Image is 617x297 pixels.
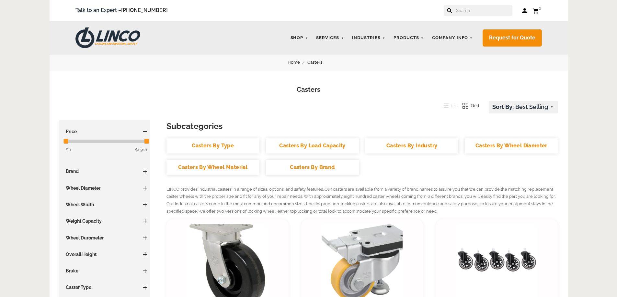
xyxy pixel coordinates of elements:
[75,6,168,15] span: Talk to an Expert –
[135,146,147,154] span: $1500
[429,32,476,44] a: Company Info
[166,138,259,154] a: Casters By Type
[539,6,541,11] span: 0
[455,5,512,16] input: Search
[438,101,458,111] button: List
[166,160,259,175] a: Casters By Wheel Material
[63,284,147,291] h3: Caster Type
[121,7,168,13] a: [PHONE_NUMBER]
[313,32,347,44] a: Services
[63,128,147,135] h3: Price
[266,160,359,175] a: Casters By Brand
[63,218,147,224] h3: Weight Capacity
[63,201,147,208] h3: Wheel Width
[166,186,558,215] p: LINCO provides industrial casters in a range of sizes, options, and safety features. Our casters ...
[522,7,528,14] a: Log in
[307,59,330,66] a: Casters
[287,32,312,44] a: Shop
[63,235,147,241] h3: Wheel Durometer
[75,27,140,48] img: LINCO CASTERS & INDUSTRIAL SUPPLY
[458,101,479,111] button: Grid
[483,29,542,47] a: Request for Quote
[532,6,542,15] a: 0
[63,185,147,191] h3: Wheel Diameter
[365,138,458,154] a: Casters By Industry
[266,138,359,154] a: Casters By Load Capacity
[166,120,558,132] h3: Subcategories
[465,138,558,154] a: Casters By Wheel Diameter
[63,168,147,175] h3: Brand
[390,32,427,44] a: Products
[63,268,147,274] h3: Brake
[63,251,147,258] h3: Overall Height
[349,32,389,44] a: Industries
[59,85,558,94] h1: Casters
[66,147,71,152] span: $0
[288,59,307,66] a: Home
